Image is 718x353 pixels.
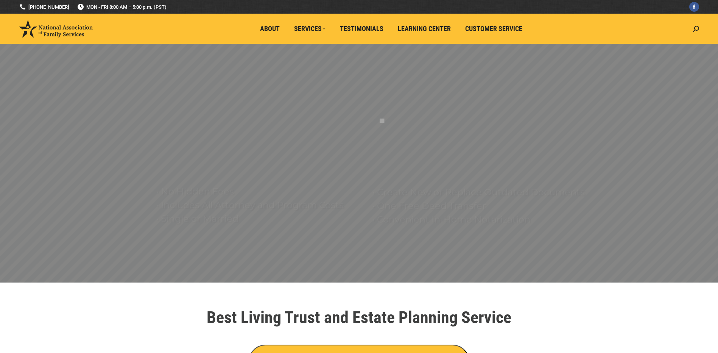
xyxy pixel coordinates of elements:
[372,186,592,226] rs-layer: • Create New or Replace Outdated Documents • One Free Deed Transfer • Convenient In-Home Notariza...
[398,25,451,33] span: Learning Center
[392,22,456,36] a: Learning Center
[269,148,276,178] div: I
[460,22,528,36] a: Customer Service
[19,3,69,11] a: [PHONE_NUMBER]
[335,22,389,36] a: Testimonials
[255,22,285,36] a: About
[260,25,280,33] span: About
[147,309,571,326] h1: Best Living Trust and Estate Planning Service
[156,185,363,226] rs-layer: • No Hidden Fees • Includes All Attorney and Program Costs • Single or Married
[465,25,522,33] span: Customer Service
[340,25,383,33] span: Testimonials
[294,25,326,33] span: Services
[77,3,167,11] span: MON - FRI 8:00 AM – 5:00 p.m. (PST)
[377,96,387,127] div: T
[689,2,699,12] a: Facebook page opens in new window
[19,20,93,37] img: National Association of Family Services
